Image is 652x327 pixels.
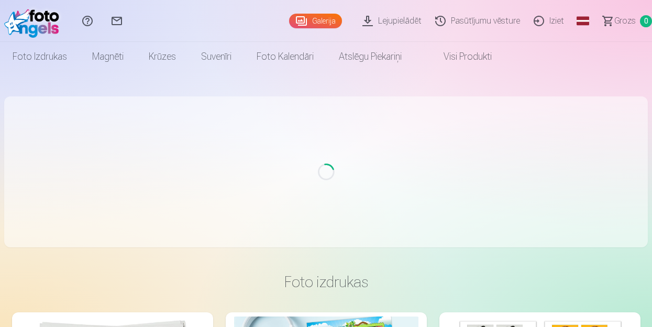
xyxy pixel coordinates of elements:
[4,4,64,38] img: /fa1
[326,42,414,71] a: Atslēgu piekariņi
[80,42,136,71] a: Magnēti
[189,42,244,71] a: Suvenīri
[20,272,632,291] h3: Foto izdrukas
[136,42,189,71] a: Krūzes
[614,15,636,27] span: Grozs
[640,15,652,27] span: 0
[289,14,342,28] a: Galerija
[244,42,326,71] a: Foto kalendāri
[414,42,504,71] a: Visi produkti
